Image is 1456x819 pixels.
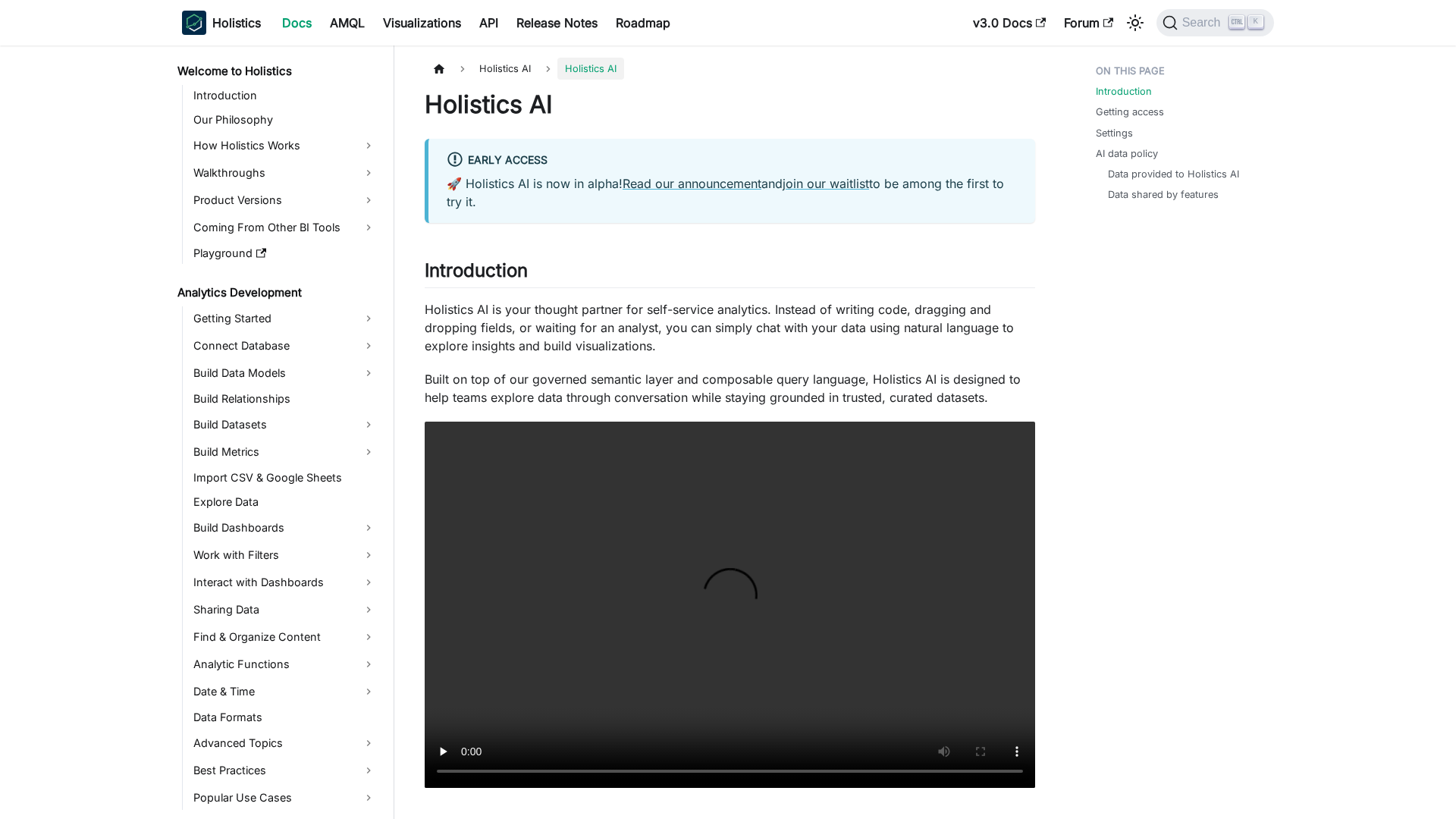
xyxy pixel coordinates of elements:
[189,758,381,783] a: Best Practices
[1096,84,1152,99] a: Introduction
[167,45,394,819] nav: Docs sidebar
[623,176,761,191] a: Read our announcement
[1123,11,1147,35] button: Switch between dark and light mode (currently light mode)
[182,11,206,35] img: Holistics
[1108,167,1239,181] a: Data provided to Holistics AI
[173,61,381,82] a: Welcome to Holistics
[189,707,381,728] a: Data Formats
[189,570,381,595] a: Interact with Dashboards
[189,161,381,185] a: Walkthroughs
[189,543,381,567] a: Work with Filters
[1055,11,1122,35] a: Forum
[447,174,1017,211] p: 🚀 Holistics AI is now in alpha! and to be among the first to try it.
[425,58,1035,80] nav: Breadcrumbs
[189,786,381,810] a: Popular Use Cases
[189,491,381,513] a: Explore Data
[1096,105,1164,119] a: Getting access
[472,58,538,80] span: Holistics AI
[425,300,1035,355] p: Holistics AI is your thought partner for self-service analytics. Instead of writing code, draggin...
[507,11,607,35] a: Release Notes
[189,133,381,158] a: How Holistics Works
[470,11,507,35] a: API
[783,176,869,191] a: join our waitlist
[189,334,381,358] a: Connect Database
[1248,15,1263,29] kbd: K
[1096,126,1133,140] a: Settings
[189,215,381,240] a: Coming From Other BI Tools
[1178,16,1230,30] span: Search
[189,413,381,437] a: Build Datasets
[189,467,381,488] a: Import CSV & Google Sheets
[189,85,381,106] a: Introduction
[189,388,381,409] a: Build Relationships
[425,259,1035,288] h2: Introduction
[189,243,381,264] a: Playground
[557,58,624,80] span: Holistics AI
[1156,9,1274,36] button: Search (Ctrl+K)
[189,652,381,676] a: Analytic Functions
[964,11,1055,35] a: v3.0 Docs
[273,11,321,35] a: Docs
[189,516,381,540] a: Build Dashboards
[189,731,381,755] a: Advanced Topics
[212,14,261,32] b: Holistics
[173,282,381,303] a: Analytics Development
[189,598,381,622] a: Sharing Data
[189,188,381,212] a: Product Versions
[189,625,381,649] a: Find & Organize Content
[1096,146,1158,161] a: AI data policy
[425,422,1035,788] video: Your browser does not support embedding video, but you can .
[425,370,1035,406] p: Built on top of our governed semantic layer and composable query language, Holistics AI is design...
[425,89,1035,120] h1: Holistics AI
[189,440,381,464] a: Build Metrics
[447,151,1017,171] div: Early Access
[321,11,374,35] a: AMQL
[607,11,679,35] a: Roadmap
[189,306,381,331] a: Getting Started
[189,109,381,130] a: Our Philosophy
[189,361,381,385] a: Build Data Models
[374,11,470,35] a: Visualizations
[425,58,453,80] a: Home page
[182,11,261,35] a: HolisticsHolistics
[1108,187,1219,202] a: Data shared by features
[189,679,381,704] a: Date & Time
